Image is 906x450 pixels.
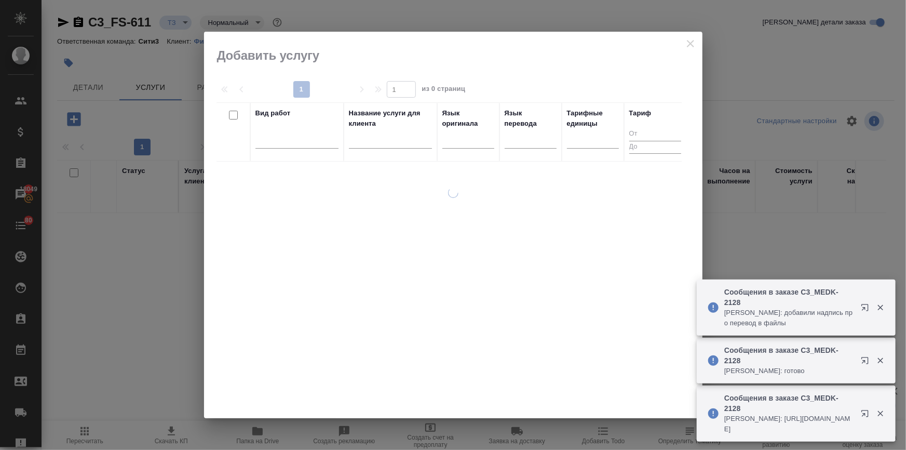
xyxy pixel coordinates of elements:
p: Сообщения в заказе C3_MEDK-2128 [724,287,854,308]
div: Язык перевода [505,108,557,129]
div: Название услуги для клиента [349,108,432,129]
p: [PERSON_NAME]: [URL][DOMAIN_NAME] [724,414,854,434]
div: Вид работ [255,108,291,118]
input: От [629,128,681,141]
div: Тариф [629,108,652,118]
button: Открыть в новой вкладке [855,403,880,428]
div: Язык оригинала [442,108,494,129]
button: Открыть в новой вкладке [855,350,880,375]
p: [PERSON_NAME]: добавили надпись про перевод в файлы [724,308,854,328]
p: [PERSON_NAME]: готово [724,366,854,376]
button: Открыть в новой вкладке [855,297,880,322]
button: Закрыть [870,409,891,418]
button: Закрыть [870,356,891,365]
input: До [629,141,681,154]
div: Тарифные единицы [567,108,619,129]
p: Сообщения в заказе C3_MEDK-2128 [724,345,854,366]
button: Закрыть [870,303,891,312]
p: Сообщения в заказе C3_MEDK-2128 [724,393,854,414]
